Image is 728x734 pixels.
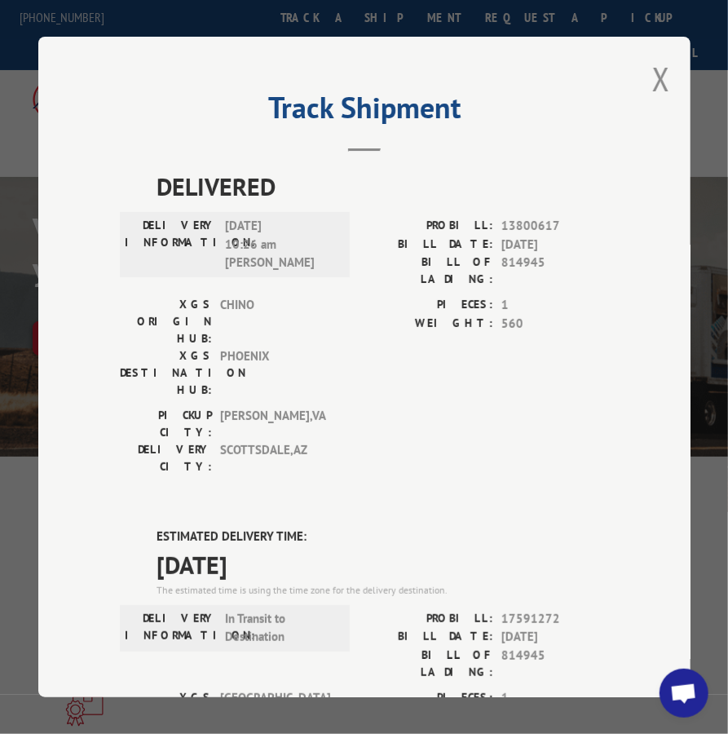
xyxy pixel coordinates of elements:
[157,528,609,546] label: ESTIMATED DELIVERY TIME:
[157,168,609,205] span: DELIVERED
[364,217,493,236] label: PROBILL:
[364,647,493,681] label: BILL OF LADING:
[501,217,609,236] span: 13800617
[220,296,330,347] span: CHINO
[225,217,335,272] span: [DATE] 10:26 am [PERSON_NAME]
[225,610,335,647] span: In Transit to Destination
[220,347,330,399] span: PHOENIX
[120,296,212,347] label: XGS ORIGIN HUB:
[501,689,609,708] span: 1
[220,407,330,441] span: [PERSON_NAME] , VA
[364,689,493,708] label: PIECES:
[364,628,493,647] label: BILL DATE:
[652,57,670,100] button: Close modal
[364,610,493,629] label: PROBILL:
[501,647,609,681] span: 814945
[157,546,609,583] span: [DATE]
[120,407,212,441] label: PICKUP CITY:
[120,96,609,127] h2: Track Shipment
[501,236,609,254] span: [DATE]
[120,347,212,399] label: XGS DESTINATION HUB:
[501,628,609,647] span: [DATE]
[120,441,212,475] label: DELIVERY CITY:
[157,583,609,598] div: The estimated time is using the time zone for the delivery destination.
[501,296,609,315] span: 1
[501,610,609,629] span: 17591272
[364,254,493,288] label: BILL OF LADING:
[125,217,217,272] label: DELIVERY INFORMATION:
[364,296,493,315] label: PIECES:
[125,610,217,647] label: DELIVERY INFORMATION:
[364,236,493,254] label: BILL DATE:
[501,315,609,334] span: 560
[501,254,609,288] span: 814945
[220,441,330,475] span: SCOTTSDALE , AZ
[364,315,493,334] label: WEIGHT:
[660,669,708,718] a: Open chat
